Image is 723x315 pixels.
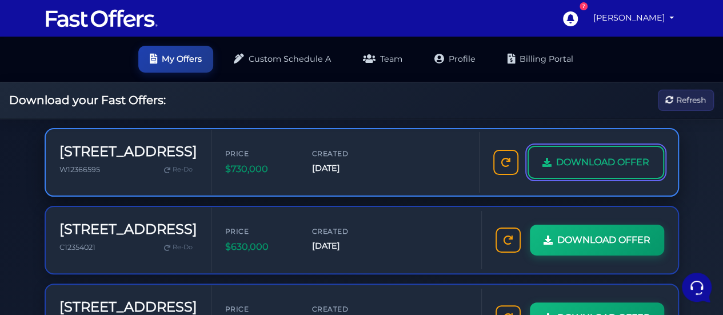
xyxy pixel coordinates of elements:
[18,160,78,169] span: Find an Answer
[312,162,381,175] span: [DATE]
[312,304,381,314] span: Created
[18,82,41,105] img: dark
[34,226,54,236] p: Home
[18,114,210,137] button: Start a Conversation
[423,46,487,73] a: Profile
[589,7,679,29] a: [PERSON_NAME]
[185,64,210,73] a: See all
[680,270,714,305] iframe: Customerly Messenger Launcher
[225,226,294,237] span: Price
[225,162,294,177] span: $730,000
[580,2,588,10] div: 7
[312,240,381,253] span: [DATE]
[496,46,585,73] a: Billing Portal
[351,46,414,73] a: Team
[98,226,131,236] p: Messages
[37,82,59,105] img: dark
[159,162,197,177] a: Re-Do
[557,5,583,31] a: 7
[222,46,342,73] a: Custom Schedule A
[18,64,93,73] span: Your Conversations
[26,185,187,196] input: Search for an Article...
[528,146,664,179] a: DOWNLOAD OFFER
[138,46,213,73] a: My Offers
[9,93,166,107] h2: Download your Fast Offers:
[312,226,381,237] span: Created
[173,242,193,253] span: Re-Do
[173,165,193,175] span: Re-Do
[9,210,79,236] button: Home
[9,9,192,46] h2: Hello [PERSON_NAME] 👋
[177,226,192,236] p: Help
[556,155,649,170] span: DOWNLOAD OFFER
[59,221,197,238] h3: [STREET_ADDRESS]
[142,160,210,169] a: Open Help Center
[530,225,664,256] a: DOWNLOAD OFFER
[225,240,294,254] span: $630,000
[59,165,100,174] span: W12366595
[159,240,197,255] a: Re-Do
[59,243,95,252] span: C12354021
[312,148,381,159] span: Created
[225,304,294,314] span: Price
[59,143,197,160] h3: [STREET_ADDRESS]
[149,210,219,236] button: Help
[658,90,714,111] button: Refresh
[557,233,650,248] span: DOWNLOAD OFFER
[676,94,706,106] span: Refresh
[225,148,294,159] span: Price
[79,210,150,236] button: Messages
[82,121,160,130] span: Start a Conversation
